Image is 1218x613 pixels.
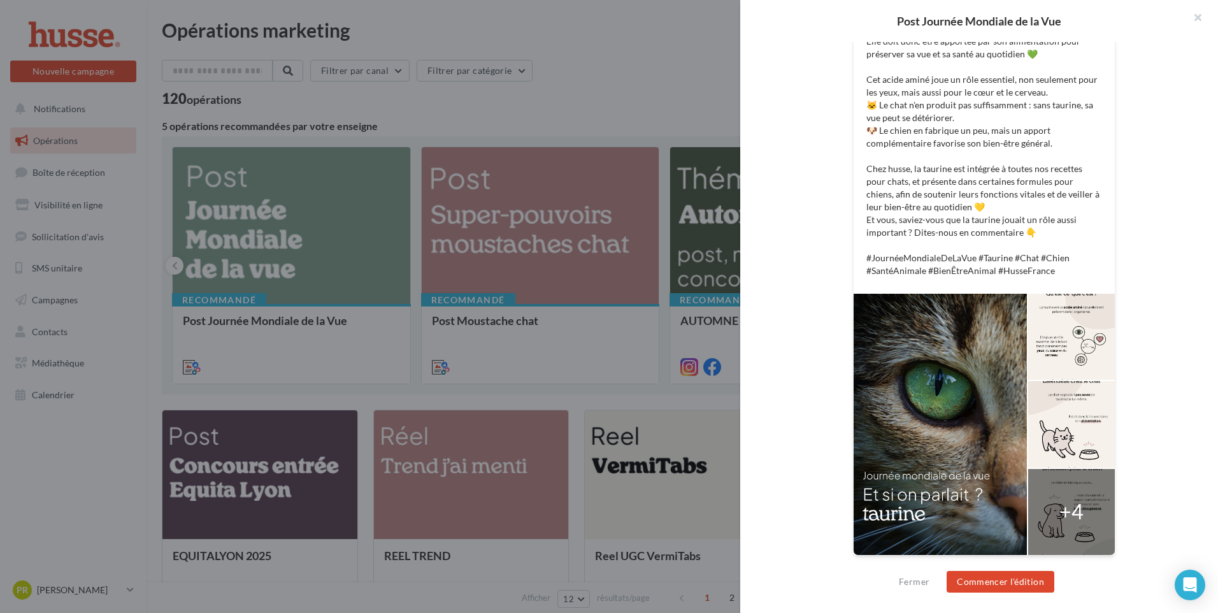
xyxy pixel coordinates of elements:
[1059,497,1084,526] div: +4
[853,556,1115,572] div: La prévisualisation est non-contractuelle
[761,15,1198,27] div: Post Journée Mondiale de la Vue
[1175,570,1205,600] div: Open Intercom Messenger
[894,574,935,589] button: Fermer
[947,571,1054,593] button: Commencer l'édition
